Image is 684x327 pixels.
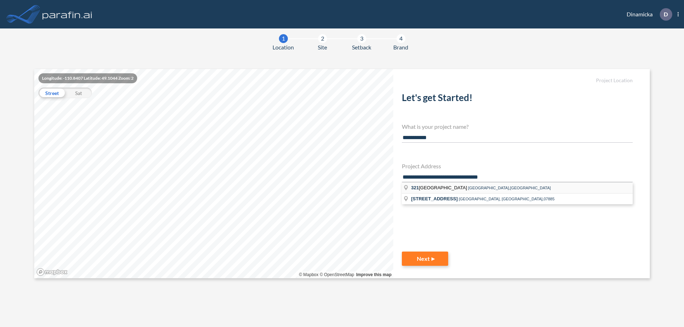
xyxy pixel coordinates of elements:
div: 3 [357,34,366,43]
a: OpenStreetMap [320,272,354,277]
span: [GEOGRAPHIC_DATA] [411,185,468,190]
span: Location [273,43,294,52]
canvas: Map [34,69,393,278]
a: Mapbox [299,272,318,277]
span: [GEOGRAPHIC_DATA],[GEOGRAPHIC_DATA] [468,186,551,190]
button: Next [402,252,448,266]
div: Dinamicka [616,8,679,21]
span: Setback [352,43,371,52]
div: Sat [65,88,92,98]
div: 1 [279,34,288,43]
span: Site [318,43,327,52]
h5: Project Location [402,78,633,84]
div: 2 [318,34,327,43]
span: 321 [411,185,419,190]
a: Improve this map [356,272,392,277]
span: Brand [393,43,408,52]
h4: What is your project name? [402,123,633,130]
a: Mapbox homepage [36,268,68,276]
span: [STREET_ADDRESS] [411,196,458,201]
h4: Project Address [402,163,633,169]
span: [GEOGRAPHIC_DATA], [GEOGRAPHIC_DATA],07885 [459,197,555,201]
img: logo [41,7,94,21]
div: Longitude: -110.8407 Latitude: 49.1044 Zoom: 2 [38,73,137,83]
p: D [664,11,668,17]
div: Street [38,88,65,98]
div: 4 [397,34,405,43]
h2: Let's get Started! [402,92,633,106]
